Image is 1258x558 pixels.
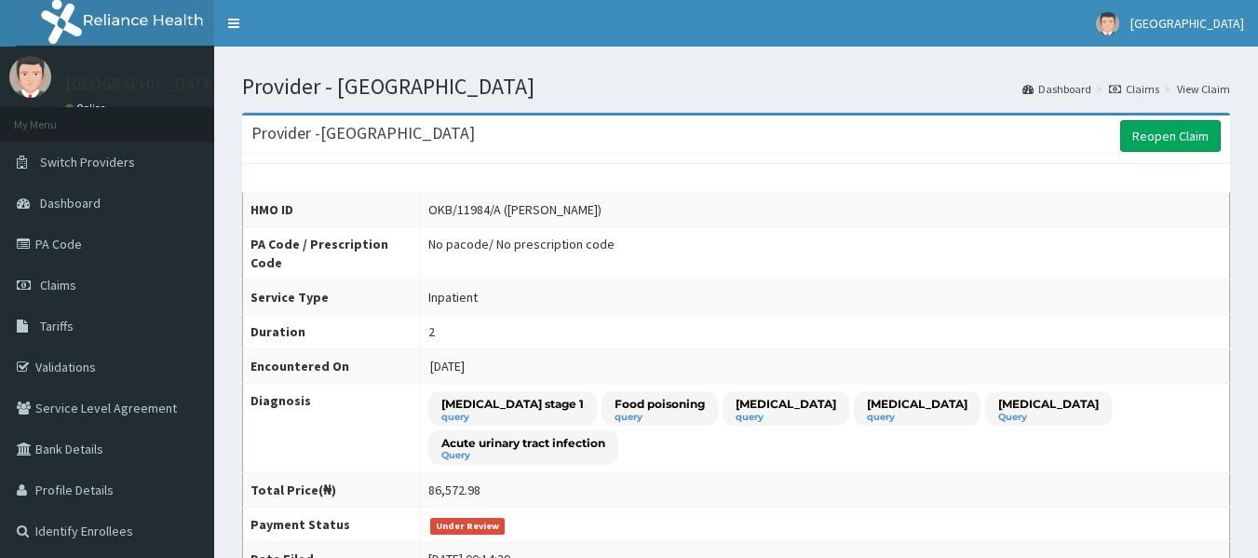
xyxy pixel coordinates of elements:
div: 2 [428,322,435,341]
img: User Image [1096,12,1119,35]
h3: Provider - [GEOGRAPHIC_DATA] [251,125,475,142]
p: [MEDICAL_DATA] [736,396,836,412]
small: query [441,413,584,422]
a: Online [65,102,110,115]
span: Dashboard [40,195,101,211]
th: Total Price(₦) [243,473,421,508]
a: Reopen Claim [1120,120,1221,152]
p: Acute urinary tract infection [441,435,605,451]
small: query [867,413,967,422]
span: Switch Providers [40,154,135,170]
span: [DATE] [430,358,465,374]
th: Duration [243,315,421,349]
small: query [736,413,836,422]
span: Claims [40,277,76,293]
p: [MEDICAL_DATA] stage 1 [441,396,584,412]
a: Dashboard [1022,81,1091,97]
div: OKB/11984/A ([PERSON_NAME]) [428,200,602,219]
div: 86,572.98 [428,481,480,499]
a: Claims [1109,81,1159,97]
th: PA Code / Prescription Code [243,227,421,280]
div: No pacode / No prescription code [428,235,615,253]
small: Query [998,413,1099,422]
span: Under Review [430,518,506,535]
div: Inpatient [428,288,478,306]
span: Tariffs [40,318,74,334]
h1: Provider - [GEOGRAPHIC_DATA] [242,75,1230,99]
p: [MEDICAL_DATA] [867,396,967,412]
th: Payment Status [243,508,421,542]
small: query [615,413,705,422]
th: HMO ID [243,193,421,227]
small: Query [441,451,605,460]
p: Food poisoning [615,396,705,412]
th: Service Type [243,280,421,315]
span: [GEOGRAPHIC_DATA] [1130,15,1244,32]
p: [MEDICAL_DATA] [998,396,1099,412]
a: View Claim [1177,81,1230,97]
img: User Image [9,56,51,98]
th: Diagnosis [243,384,421,473]
p: [GEOGRAPHIC_DATA] [65,75,219,92]
th: Encountered On [243,349,421,384]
